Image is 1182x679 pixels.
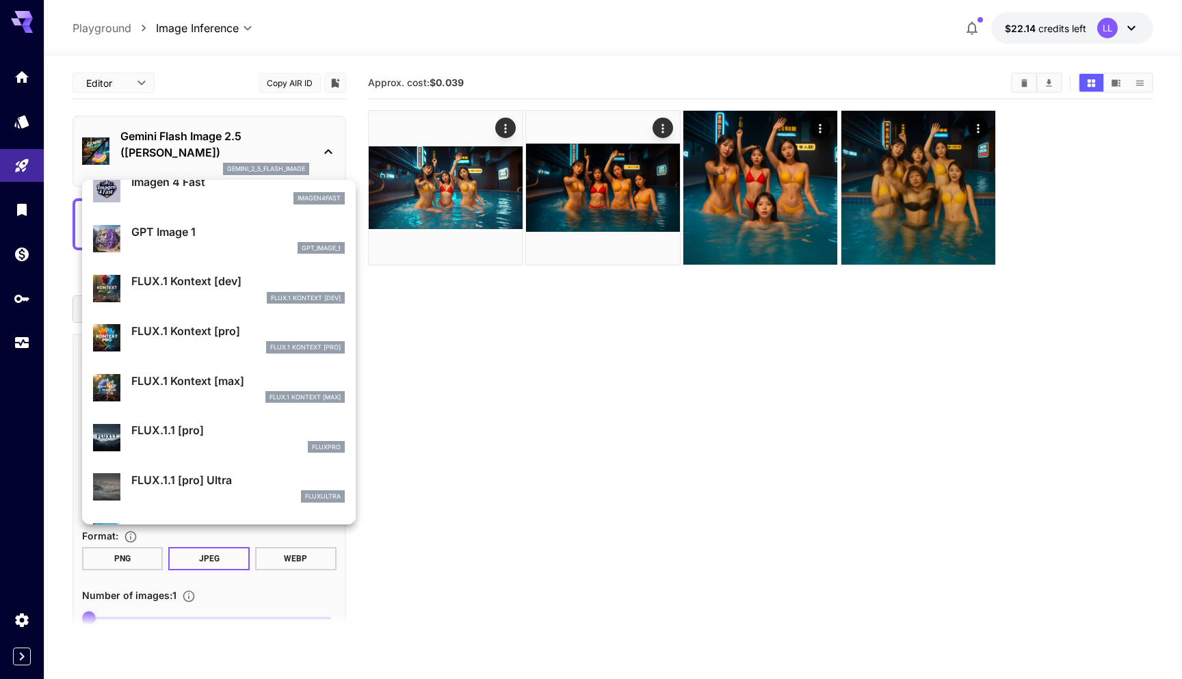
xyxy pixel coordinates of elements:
[131,273,345,289] p: FLUX.1 Kontext [dev]
[93,516,345,558] div: HiDream-i1 Fast
[131,472,345,488] p: FLUX.1.1 [pro] Ultra
[93,367,345,409] div: FLUX.1 Kontext [max]FLUX.1 Kontext [max]
[131,522,345,538] p: HiDream-i1 Fast
[298,194,341,203] p: imagen4fast
[131,323,345,339] p: FLUX.1 Kontext [pro]
[93,218,345,260] div: GPT Image 1gpt_image_1
[93,267,345,309] div: FLUX.1 Kontext [dev]FLUX.1 Kontext [dev]
[93,168,345,210] div: Imagen 4 Fastimagen4fast
[93,317,345,359] div: FLUX.1 Kontext [pro]FLUX.1 Kontext [pro]
[131,174,345,190] p: Imagen 4 Fast
[305,492,341,501] p: fluxultra
[93,466,345,508] div: FLUX.1.1 [pro] Ultrafluxultra
[131,422,345,438] p: FLUX.1.1 [pro]
[131,373,345,389] p: FLUX.1 Kontext [max]
[270,392,341,402] p: FLUX.1 Kontext [max]
[93,416,345,458] div: FLUX.1.1 [pro]fluxpro
[131,224,345,240] p: GPT Image 1
[270,343,341,352] p: FLUX.1 Kontext [pro]
[312,442,341,452] p: fluxpro
[302,243,341,253] p: gpt_image_1
[271,293,341,303] p: FLUX.1 Kontext [dev]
